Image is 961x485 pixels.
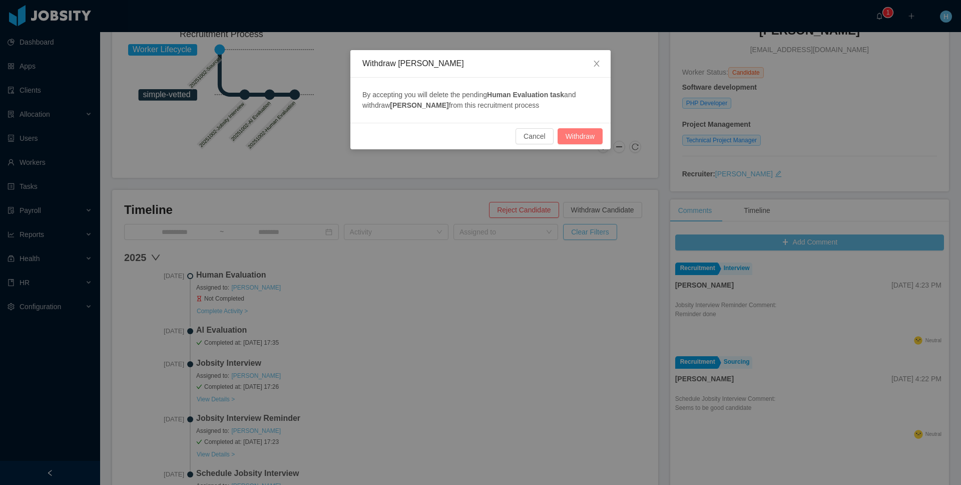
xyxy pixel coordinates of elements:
[487,91,564,99] strong: Human Evaluation task
[583,50,611,78] button: Close
[449,101,540,109] span: from this recruitment process
[362,91,487,99] span: By accepting you will delete the pending
[516,128,554,144] button: Cancel
[390,101,448,109] strong: [PERSON_NAME]
[558,128,603,144] button: Withdraw
[593,60,601,68] i: icon: close
[362,58,599,69] div: Withdraw [PERSON_NAME]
